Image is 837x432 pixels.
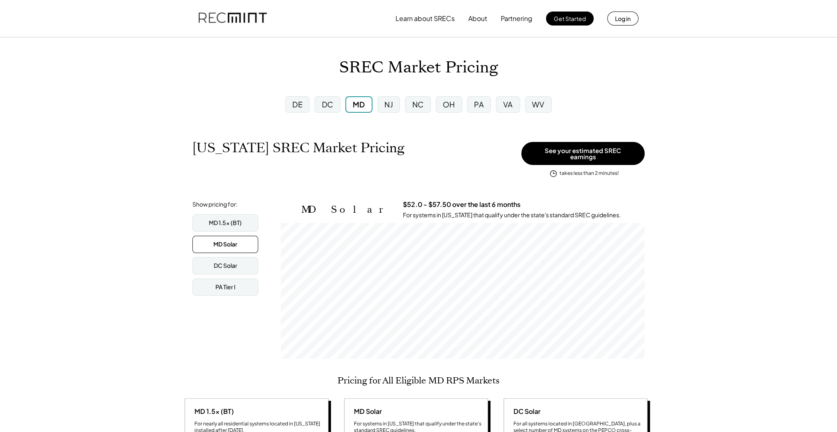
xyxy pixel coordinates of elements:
[321,99,333,109] div: DC
[403,211,621,219] div: For systems in [US_STATE] that qualify under the state's standard SREC guidelines.
[213,240,237,249] div: MD Solar
[209,219,242,227] div: MD 1.5x (BT)
[546,12,594,26] button: Get Started
[353,99,365,109] div: MD
[503,99,513,109] div: VA
[521,142,645,165] button: See your estimated SREC earnings
[351,407,382,416] div: MD Solar
[214,262,237,270] div: DC Solar
[412,99,423,109] div: NC
[301,204,391,216] h2: MD Solar
[395,10,455,27] button: Learn about SRECs
[607,12,638,26] button: Log in
[403,200,520,209] h3: $52.0 - $57.50 over the last 6 months
[532,99,545,109] div: WV
[510,407,541,416] div: DC Solar
[501,10,532,27] button: Partnering
[384,99,393,109] div: NJ
[468,10,487,27] button: About
[338,375,499,386] h2: Pricing for All Eligible MD RPS Markets
[192,140,405,156] h1: [US_STATE] SREC Market Pricing
[560,170,619,177] div: takes less than 2 minutes!
[191,407,234,416] div: MD 1.5x (BT)
[292,99,303,109] div: DE
[199,5,267,33] img: recmint-logotype%403x.png
[339,58,498,77] h1: SREC Market Pricing
[443,99,455,109] div: OH
[192,200,238,209] div: Show pricing for:
[215,283,236,291] div: PA Tier I
[474,99,484,109] div: PA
